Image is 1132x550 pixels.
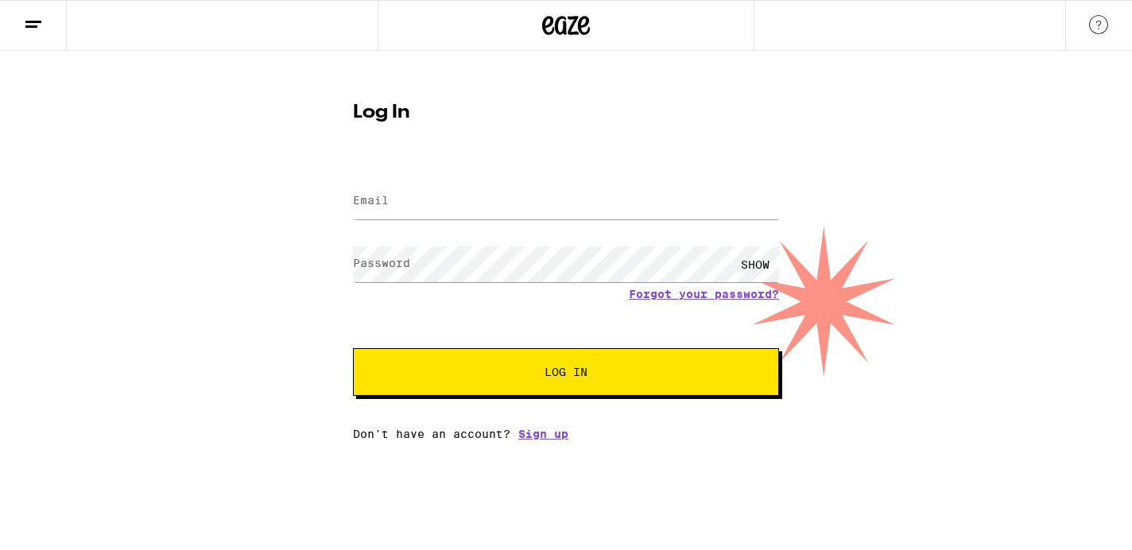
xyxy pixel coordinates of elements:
a: Sign up [518,428,568,440]
label: Password [353,257,410,269]
h1: Log In [353,103,779,122]
div: Don't have an account? [353,428,779,440]
input: Email [353,184,779,219]
label: Email [353,194,389,207]
button: Log In [353,348,779,396]
div: SHOW [731,246,779,282]
span: Log In [545,366,587,378]
a: Forgot your password? [629,288,779,300]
